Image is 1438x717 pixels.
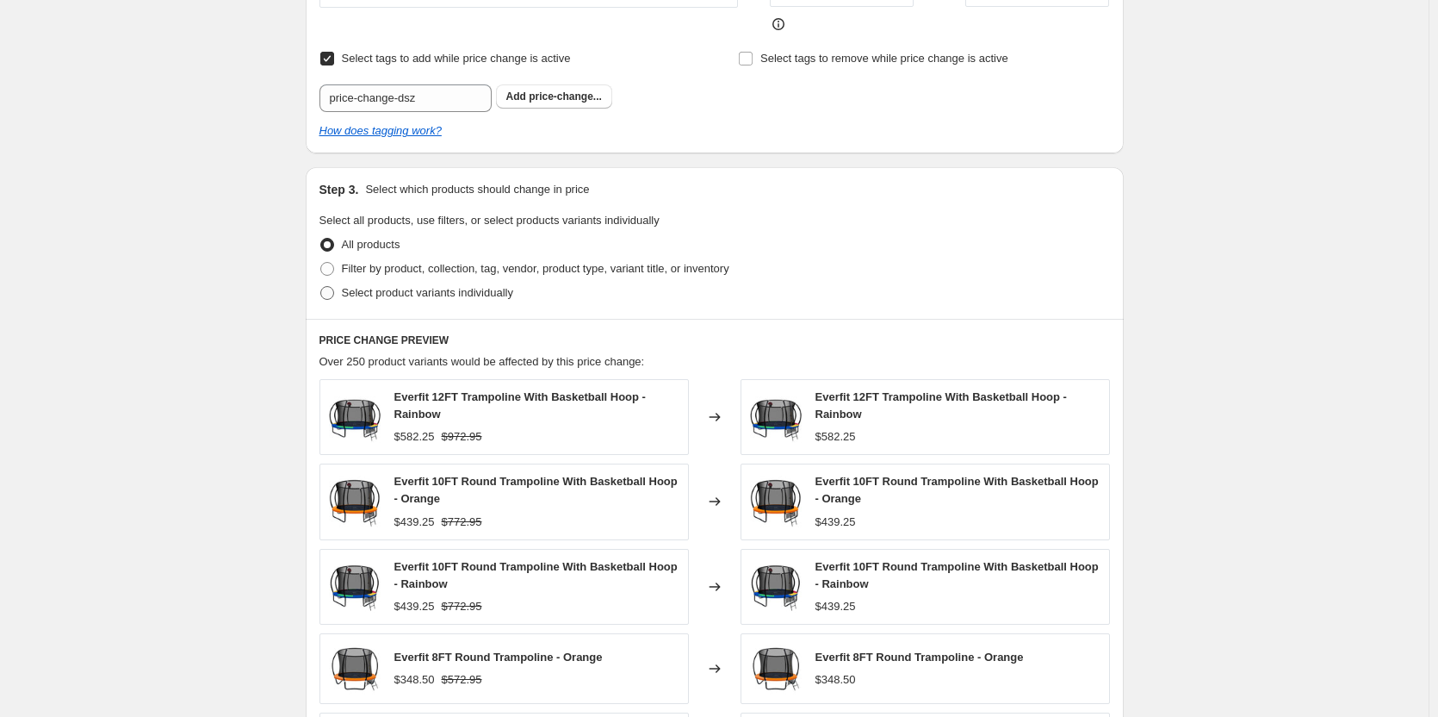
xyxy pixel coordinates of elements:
[342,286,513,299] span: Select product variants individually
[496,84,612,109] button: Add price-change...
[329,561,381,613] img: TRAMPO-C10-MC-AB-00_032010f3-cb16-4519-ab53-e701e79b7958_80x.jpg
[319,355,645,368] span: Over 250 product variants would be affected by this price change:
[365,181,589,198] p: Select which products should change in price
[815,598,856,615] div: $439.25
[750,561,802,613] img: TRAMPO-C10-MC-AB-00_032010f3-cb16-4519-ab53-e701e79b7958_80x.jpg
[815,671,856,689] div: $348.50
[394,651,603,664] span: Everfit 8FT Round Trampoline - Orange
[319,334,1110,347] h6: PRICE CHANGE PREVIEW
[815,651,1024,664] span: Everfit 8FT Round Trampoline - Orange
[394,475,678,505] span: Everfit 10FT Round Trampoline With Basketball Hoop - Orange
[750,643,802,695] img: TRAMPO-C8-OR-00_69dabd28-e94b-4da0-ac7f-b10d8b5ea520_80x.jpg
[750,476,802,527] img: TRAMPO-C10-OR-AB-00_0f711277-c587-4f7b-bdcd-1600d516db71_80x.jpg
[329,476,381,527] img: TRAMPO-C10-OR-AB-00_0f711277-c587-4f7b-bdcd-1600d516db71_80x.jpg
[329,391,381,443] img: TRAMPO-C12-MC-AB-00_1a9d4c7c-dc9a-47bc-b0e1-03dc967924ea_80x.jpg
[815,390,1067,421] span: Everfit 12FT Trampoline With Basketball Hoop - Rainbow
[750,391,802,443] img: TRAMPO-C12-MC-AB-00_1a9d4c7c-dc9a-47bc-b0e1-03dc967924ea_80x.jpg
[815,428,856,446] div: $582.25
[442,428,482,446] strike: $972.95
[319,124,442,137] a: How does tagging work?
[815,514,856,531] div: $439.25
[442,598,482,615] strike: $772.95
[342,52,571,65] span: Select tags to add while price change is active
[529,90,602,103] span: price-change...
[319,84,492,112] input: Select tags to add
[394,390,646,421] span: Everfit 12FT Trampoline With Basketball Hoop - Rainbow
[506,90,526,103] b: Add
[342,238,400,251] span: All products
[342,262,729,275] span: Filter by product, collection, tag, vendor, product type, variant title, or inventory
[329,643,381,695] img: TRAMPO-C8-OR-00_69dabd28-e94b-4da0-ac7f-b10d8b5ea520_80x.jpg
[394,514,435,531] div: $439.25
[442,671,482,689] strike: $572.95
[319,214,660,227] span: Select all products, use filters, or select products variants individually
[394,560,678,590] span: Everfit 10FT Round Trampoline With Basketball Hoop - Rainbow
[319,181,359,198] h2: Step 3.
[394,671,435,689] div: $348.50
[760,52,1008,65] span: Select tags to remove while price change is active
[815,475,1099,505] span: Everfit 10FT Round Trampoline With Basketball Hoop - Orange
[394,428,435,446] div: $582.25
[442,514,482,531] strike: $772.95
[394,598,435,615] div: $439.25
[815,560,1099,590] span: Everfit 10FT Round Trampoline With Basketball Hoop - Rainbow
